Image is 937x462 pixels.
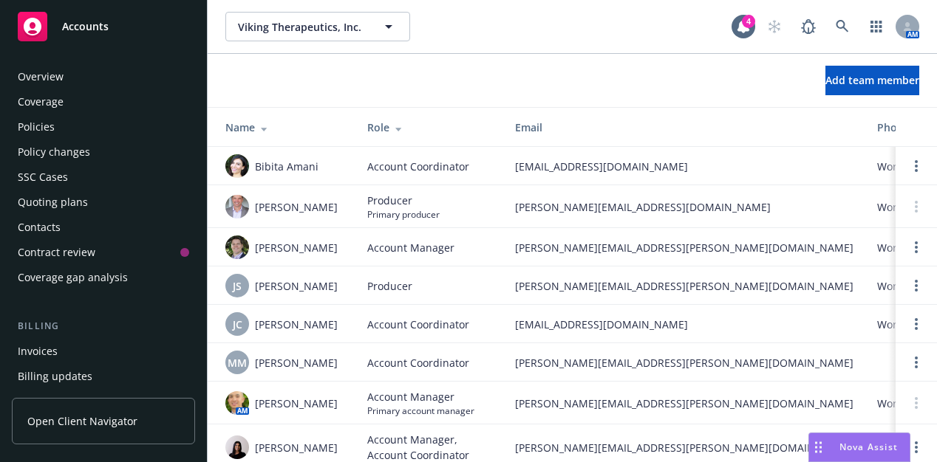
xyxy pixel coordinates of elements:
[12,241,195,264] a: Contract review
[225,435,249,459] img: photo
[907,315,925,333] a: Open options
[255,396,338,411] span: [PERSON_NAME]
[18,90,64,114] div: Coverage
[515,355,853,370] span: [PERSON_NAME][EMAIL_ADDRESS][PERSON_NAME][DOMAIN_NAME]
[12,6,195,47] a: Accounts
[367,317,469,332] span: Account Coordinator
[12,165,195,189] a: SSC Cases
[233,278,242,294] span: JS
[255,159,318,174] span: Bibita Amani
[18,266,128,289] div: Coverage gap analysis
[233,317,242,332] span: JC
[225,120,344,135] div: Name
[515,159,853,174] span: [EMAIL_ADDRESS][DOMAIN_NAME]
[515,440,853,455] span: [PERSON_NAME][EMAIL_ADDRESS][PERSON_NAME][DOMAIN_NAME]
[862,12,891,41] a: Switch app
[828,12,857,41] a: Search
[907,157,925,175] a: Open options
[367,120,491,135] div: Role
[62,21,109,32] span: Accounts
[12,266,195,289] a: Coverage gap analysis
[225,154,249,178] img: photo
[367,389,474,404] span: Account Manager
[18,190,88,214] div: Quoting plans
[825,66,919,95] button: Add team member
[12,319,195,334] div: Billing
[18,115,55,139] div: Policies
[238,19,366,35] span: Viking Therapeutics, Inc.
[794,12,823,41] a: Report a Bug
[808,432,910,462] button: Nova Assist
[18,165,68,189] div: SSC Cases
[907,238,925,256] a: Open options
[515,199,853,215] span: [PERSON_NAME][EMAIL_ADDRESS][DOMAIN_NAME]
[907,438,925,456] a: Open options
[12,365,195,388] a: Billing updates
[255,278,338,294] span: [PERSON_NAME]
[825,73,919,87] span: Add team member
[225,391,249,415] img: photo
[255,240,338,255] span: [PERSON_NAME]
[12,90,195,114] a: Coverage
[12,115,195,139] a: Policies
[367,404,474,417] span: Primary account manager
[742,15,755,28] div: 4
[255,317,338,332] span: [PERSON_NAME]
[809,433,828,461] div: Drag to move
[27,413,137,429] span: Open Client Navigator
[225,235,249,259] img: photo
[907,277,925,294] a: Open options
[18,365,92,388] div: Billing updates
[12,190,195,214] a: Quoting plans
[12,339,195,363] a: Invoices
[367,159,469,174] span: Account Coordinator
[225,195,249,218] img: photo
[367,355,469,370] span: Account Coordinator
[367,208,440,221] span: Primary producer
[255,199,338,215] span: [PERSON_NAME]
[255,355,338,370] span: [PERSON_NAME]
[12,216,195,239] a: Contacts
[839,441,898,453] span: Nova Assist
[515,278,853,294] span: [PERSON_NAME][EMAIL_ADDRESS][PERSON_NAME][DOMAIN_NAME]
[907,354,925,371] a: Open options
[18,241,95,264] div: Contract review
[515,317,853,332] span: [EMAIL_ADDRESS][DOMAIN_NAME]
[515,396,853,411] span: [PERSON_NAME][EMAIL_ADDRESS][PERSON_NAME][DOMAIN_NAME]
[515,240,853,255] span: [PERSON_NAME][EMAIL_ADDRESS][PERSON_NAME][DOMAIN_NAME]
[515,120,853,135] div: Email
[12,65,195,89] a: Overview
[225,12,410,41] button: Viking Therapeutics, Inc.
[18,65,64,89] div: Overview
[367,193,440,208] span: Producer
[18,140,90,164] div: Policy changes
[228,355,247,370] span: MM
[367,240,454,255] span: Account Manager
[760,12,789,41] a: Start snowing
[18,339,58,363] div: Invoices
[367,278,412,294] span: Producer
[18,216,61,239] div: Contacts
[12,140,195,164] a: Policy changes
[255,440,338,455] span: [PERSON_NAME]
